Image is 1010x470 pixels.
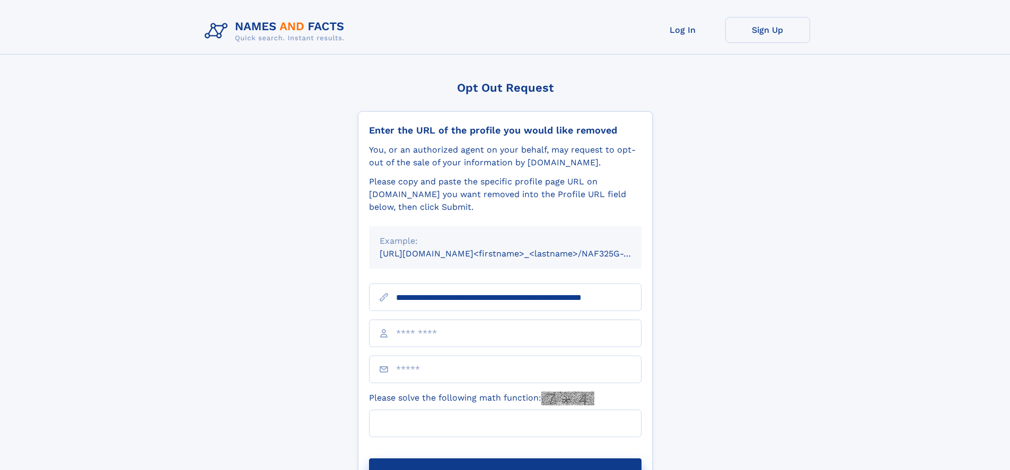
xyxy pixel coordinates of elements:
div: Please copy and paste the specific profile page URL on [DOMAIN_NAME] you want removed into the Pr... [369,175,642,214]
div: You, or an authorized agent on your behalf, may request to opt-out of the sale of your informatio... [369,144,642,169]
div: Example: [380,235,631,247]
small: [URL][DOMAIN_NAME]<firstname>_<lastname>/NAF325G-xxxxxxxx [380,249,662,259]
label: Please solve the following math function: [369,392,594,405]
a: Log In [640,17,725,43]
div: Enter the URL of the profile you would like removed [369,125,642,136]
a: Sign Up [725,17,810,43]
img: Logo Names and Facts [200,17,353,46]
div: Opt Out Request [358,81,653,94]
